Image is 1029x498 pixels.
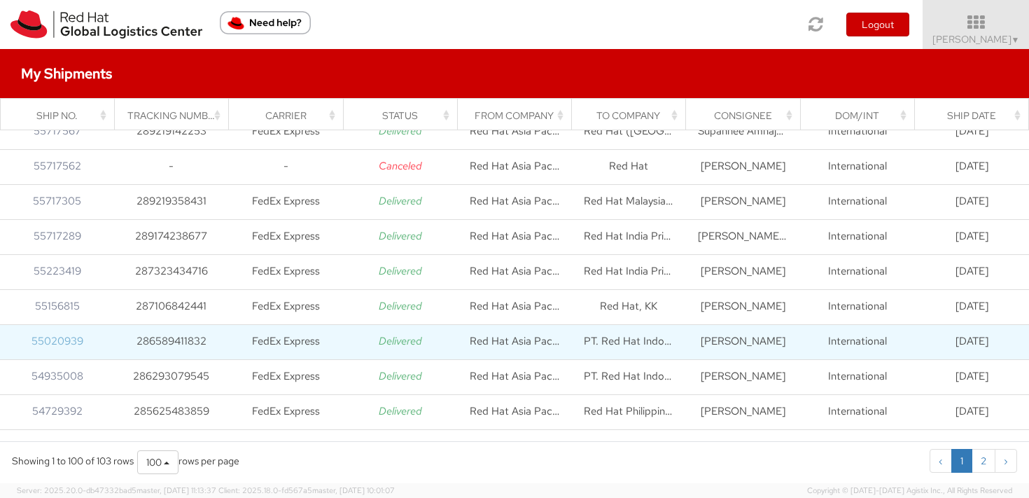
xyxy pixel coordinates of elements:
[379,334,422,348] i: Delivered
[114,184,228,219] td: 289219358431
[572,149,686,184] td: Red Hat
[572,359,686,394] td: PT. Red Hat Indonesia
[686,254,800,289] td: [PERSON_NAME]
[379,264,422,278] i: Delivered
[34,264,81,278] a: 55223419
[699,109,796,123] div: Consignee
[915,149,1029,184] td: [DATE]
[229,254,343,289] td: FedEx Express
[34,159,81,173] a: 55717562
[218,485,395,495] span: Client: 2025.18.0-fd567a5
[229,184,343,219] td: FedEx Express
[114,394,228,429] td: 285625483859
[379,369,422,383] i: Delivered
[229,324,343,359] td: FedEx Express
[34,124,81,138] a: 55717567
[686,219,800,254] td: [PERSON_NAME][GEOGRAPHIC_DATA]
[127,109,225,123] div: Tracking Number
[457,324,571,359] td: Red Hat Asia Pacific Pte Ltd
[686,429,800,464] td: [PERSON_NAME]
[800,219,914,254] td: International
[932,33,1020,46] span: [PERSON_NAME]
[800,149,914,184] td: International
[114,359,228,394] td: 286293079545
[972,449,995,473] a: to page 2
[800,429,914,464] td: International
[470,109,567,123] div: From Company
[229,149,343,184] td: -
[686,149,800,184] td: [PERSON_NAME]
[457,429,571,464] td: Red Hat Asia Pacific Pte Ltd
[31,334,83,348] a: 55020939
[114,289,228,324] td: 287106842441
[137,450,178,474] button: 100
[800,359,914,394] td: International
[915,184,1029,219] td: [DATE]
[807,485,1012,497] span: Copyright © [DATE]-[DATE] Agistix Inc., All Rights Reserved
[32,404,83,418] a: 54729392
[35,299,80,313] a: 55156815
[572,429,686,464] td: Red Hat India Private Limited
[800,254,914,289] td: International
[21,66,112,81] h4: My Shipments
[379,404,422,418] i: Delivered
[915,254,1029,289] td: [DATE]
[572,394,686,429] td: Red Hat Philippines Software Solutions C
[800,114,914,149] td: International
[114,429,228,464] td: 284424727951
[572,184,686,219] td: Red Hat Malaysia Sdn Bhd
[457,289,571,324] td: Red Hat Asia Pacific Pte Ltd
[457,114,571,149] td: Red Hat Asia Pacific Pte Ltd
[686,184,800,219] td: [PERSON_NAME]
[686,114,800,149] td: Supannee Amnajmongkol
[220,11,311,34] button: Need help?
[379,299,422,313] i: Delivered
[951,449,972,473] a: to page 1
[584,109,682,123] div: To Company
[229,359,343,394] td: FedEx Express
[686,394,800,429] td: [PERSON_NAME]
[136,485,216,495] span: master, [DATE] 11:13:37
[915,394,1029,429] td: [DATE]
[915,324,1029,359] td: [DATE]
[800,289,914,324] td: International
[33,194,81,208] a: 55717305
[457,254,571,289] td: Red Hat Asia Pacific Pte Ltd
[229,429,343,464] td: FedEx Express
[379,124,422,138] i: Delivered
[36,439,78,453] a: 54379111
[13,109,111,123] div: Ship No.
[114,254,228,289] td: 287323434716
[229,289,343,324] td: FedEx Express
[379,439,422,453] i: Delivered
[241,109,339,123] div: Carrier
[572,254,686,289] td: Red Hat India Private Limited
[572,324,686,359] td: PT. Red Hat Indonesia
[572,219,686,254] td: Red Hat India Private Limited
[915,359,1029,394] td: [DATE]
[379,229,422,243] i: Delivered
[800,394,914,429] td: International
[457,394,571,429] td: Red Hat Asia Pacific Pte Ltd
[686,324,800,359] td: [PERSON_NAME]
[229,219,343,254] td: FedEx Express
[927,109,1024,123] div: Ship Date
[846,13,909,36] button: Logout
[457,149,571,184] td: Red Hat Asia Pacific Pte Ltd
[457,184,571,219] td: Red Hat Asia Pacific Pte Ltd
[31,369,83,383] a: 54935008
[229,114,343,149] td: FedEx Express
[146,456,162,469] span: 100
[34,229,81,243] a: 55717289
[379,194,422,208] i: Delivered
[930,449,952,473] a: previous page
[1011,34,1020,46] span: ▼
[17,485,216,495] span: Server: 2025.20.0-db47332bad5
[114,324,228,359] td: 286589411832
[915,114,1029,149] td: [DATE]
[915,429,1029,464] td: [DATE]
[114,219,228,254] td: 289174238677
[114,114,228,149] td: 289219142253
[800,184,914,219] td: International
[995,449,1017,473] a: next page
